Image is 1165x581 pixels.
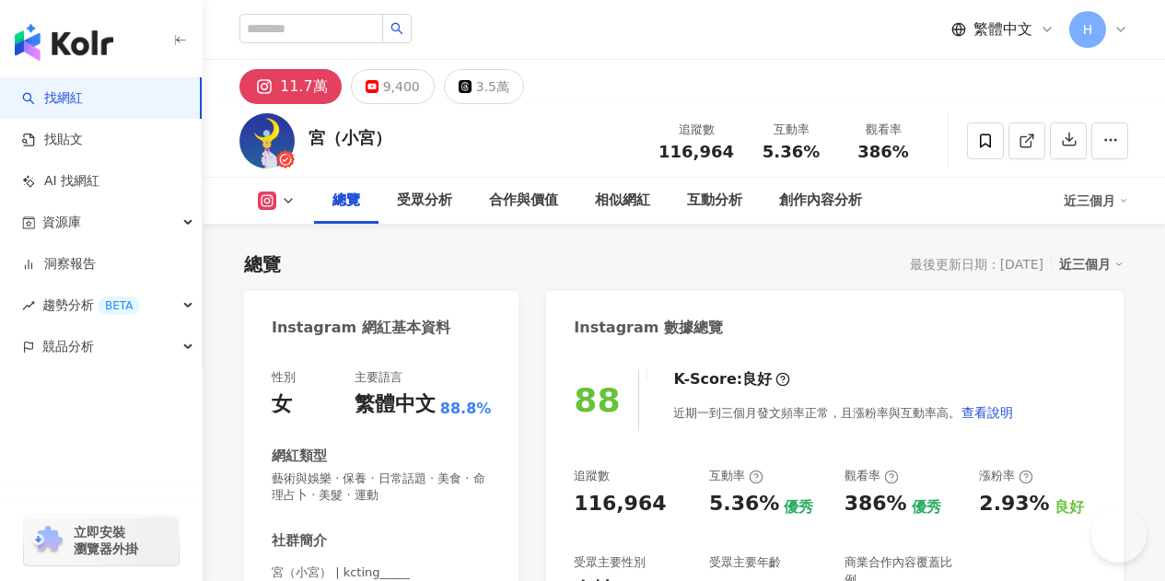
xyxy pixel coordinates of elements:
div: 總覽 [244,251,281,277]
div: 追蹤數 [574,468,610,484]
div: 宮（小宮） [309,126,391,149]
span: 繁體中文 [973,19,1032,40]
span: 宮（小宮） | kcting_____ [272,564,491,581]
a: AI 找網紅 [22,172,99,191]
div: 觀看率 [845,468,899,484]
span: 5.36% [763,143,820,161]
div: 優秀 [784,497,813,517]
div: 2.93% [979,490,1049,518]
div: 116,964 [574,490,666,518]
div: BETA [98,296,140,315]
img: KOL Avatar [239,113,295,168]
div: 3.5萬 [476,74,509,99]
img: logo [15,24,113,61]
span: 116,964 [658,142,734,161]
a: chrome extension立即安裝 瀏覽器外掛 [24,516,179,565]
div: 主要語言 [355,369,402,386]
div: 女 [272,390,292,419]
div: 互動率 [709,468,763,484]
div: 受眾主要性別 [574,554,646,571]
img: chrome extension [29,526,65,555]
div: 近三個月 [1064,186,1128,215]
div: 近三個月 [1059,252,1124,276]
div: 受眾主要年齡 [709,554,781,571]
a: search找網紅 [22,89,83,108]
div: K-Score : [673,369,790,389]
span: 查看說明 [961,405,1013,420]
a: 洞察報告 [22,255,96,273]
span: 立即安裝 瀏覽器外掛 [74,524,138,557]
iframe: Help Scout Beacon - Open [1091,507,1147,563]
div: Instagram 網紅基本資料 [272,318,450,338]
a: 找貼文 [22,131,83,149]
div: 良好 [1054,497,1084,517]
div: 總覽 [332,190,360,212]
div: 性別 [272,369,296,386]
div: 受眾分析 [397,190,452,212]
div: 11.7萬 [280,74,328,99]
div: Instagram 數據總覽 [574,318,723,338]
div: 網紅類型 [272,447,327,466]
div: 優秀 [912,497,941,517]
div: 互動分析 [687,190,742,212]
div: 創作內容分析 [779,190,862,212]
div: 互動率 [756,121,826,139]
span: 386% [857,143,909,161]
button: 查看說明 [961,394,1014,431]
div: 繁體中文 [355,390,436,419]
div: 9,400 [383,74,420,99]
span: 資源庫 [42,202,81,243]
button: 3.5萬 [444,69,524,104]
span: 競品分析 [42,326,94,367]
div: 5.36% [709,490,779,518]
button: 11.7萬 [239,69,342,104]
span: 藝術與娛樂 · 保養 · 日常話題 · 美食 · 命理占卜 · 美髮 · 運動 [272,471,491,504]
button: 9,400 [351,69,435,104]
div: 近期一到三個月發文頻率正常，且漲粉率與互動率高。 [673,394,1014,431]
span: search [390,22,403,35]
span: H [1083,19,1093,40]
div: 社群簡介 [272,531,327,551]
div: 最後更新日期：[DATE] [910,257,1043,272]
div: 合作與價值 [489,190,558,212]
div: 追蹤數 [658,121,734,139]
span: 88.8% [440,399,492,419]
div: 觀看率 [848,121,918,139]
div: 386% [845,490,907,518]
div: 漲粉率 [979,468,1033,484]
div: 良好 [742,369,772,389]
span: rise [22,299,35,312]
div: 88 [574,381,620,419]
span: 趨勢分析 [42,285,140,326]
div: 相似網紅 [595,190,650,212]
